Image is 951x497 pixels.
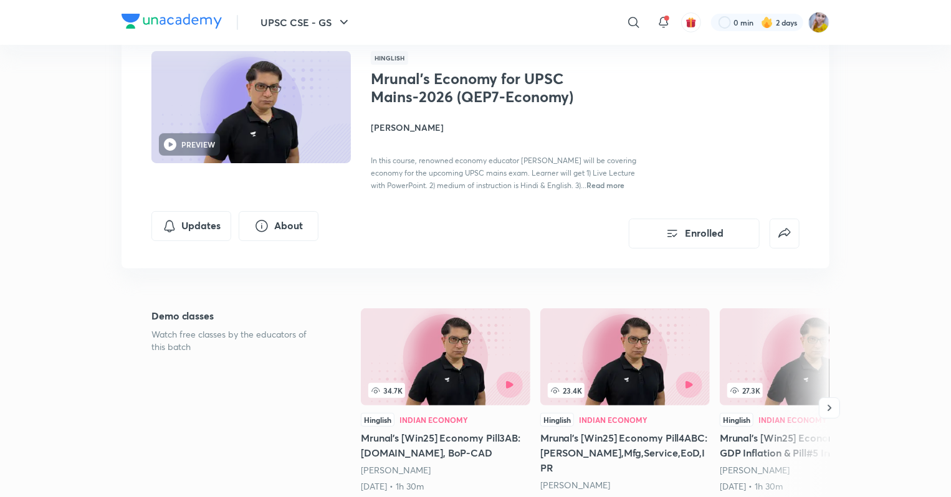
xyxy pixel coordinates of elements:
button: Updates [151,211,231,241]
img: Thumbnail [150,50,353,164]
button: About [239,211,318,241]
div: Mrunal Patel [540,479,710,491]
span: Hinglish [371,51,408,65]
a: 34.7KHinglishIndian EconomyMrunal’s [Win25] Economy Pill3AB: [DOMAIN_NAME], BoP-CAD[PERSON_NAME][... [361,308,530,493]
div: Mrunal Patel [720,464,889,476]
div: 16th Apr • 1h 30m [361,480,530,493]
div: Hinglish [540,413,574,427]
a: [PERSON_NAME] [540,479,610,491]
span: 23.4K [548,383,585,398]
a: 27.3KHinglishIndian EconomyMrunal’s [Win25] Economy 4DE- GDP Inflation & Pill#5 Infra[PERSON_NAME... [720,308,889,493]
h6: PREVIEW [181,139,215,150]
div: Hinglish [720,413,753,427]
h1: Mrunal’s Economy for UPSC Mains-2026 (QEP7-Economy) [371,70,575,106]
a: [PERSON_NAME] [361,464,431,476]
h4: [PERSON_NAME] [371,121,650,134]
span: Read more [586,180,624,190]
img: komal kumari [808,12,829,33]
img: Company Logo [122,14,222,29]
h5: Mrunal’s [Win25] Economy 4DE- GDP Inflation & Pill#5 Infra [720,430,889,460]
span: In this course, renowned economy educator [PERSON_NAME] will be covering economy for the upcoming... [371,156,636,190]
button: UPSC CSE - GS [253,10,359,35]
h5: Mrunal’s [Win25] Economy Pill4ABC: [PERSON_NAME],Mfg,Service,EoD,IPR [540,430,710,475]
span: 34.7K [368,383,405,398]
h5: Mrunal’s [Win25] Economy Pill3AB: [DOMAIN_NAME], BoP-CAD [361,430,530,460]
a: Mrunal’s [Win25] Economy Pill3AB: Intl.Trade, BoP-CAD [361,308,530,493]
div: 7th May • 1h 30m [720,480,889,493]
div: Indian Economy [579,416,648,424]
h5: Demo classes [151,308,321,323]
button: avatar [681,12,701,32]
button: Enrolled [629,219,760,249]
a: Company Logo [122,14,222,32]
button: false [770,219,800,249]
a: Mrunal’s [Win25] Economy 4DE- GDP Inflation & Pill#5 Infra [720,308,889,493]
div: Hinglish [361,413,394,427]
img: avatar [686,17,697,28]
img: streak [761,16,773,29]
span: 27.3K [727,383,763,398]
a: [PERSON_NAME] [720,464,790,476]
div: Mrunal Patel [361,464,530,476]
p: Watch free classes by the educators of this batch [151,328,321,353]
div: Indian Economy [399,416,468,424]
